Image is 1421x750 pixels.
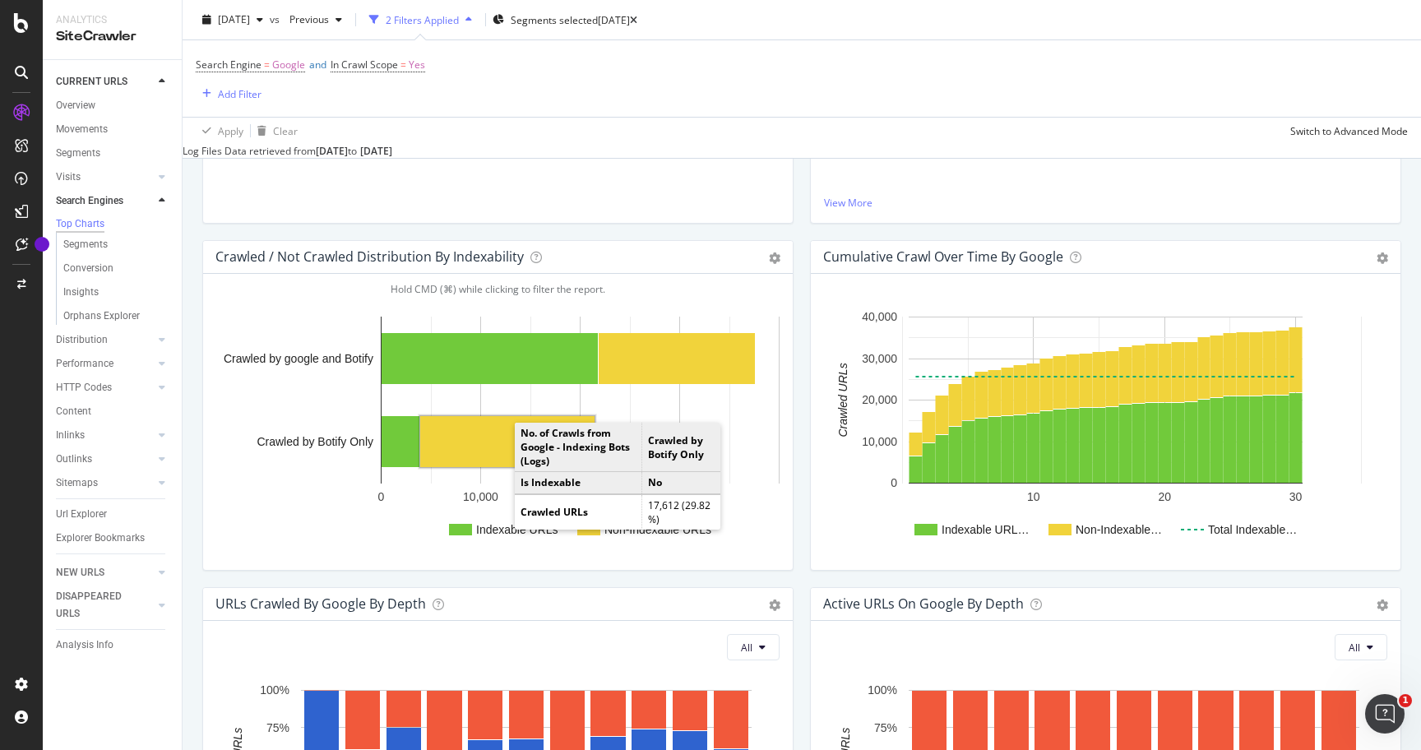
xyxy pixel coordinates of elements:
button: All [1335,634,1387,660]
button: Apply [196,118,243,144]
div: Inlinks [56,427,85,444]
div: Segments [63,236,108,253]
svg: A chart. [824,300,1387,557]
button: Segments selected[DATE] [493,7,630,33]
text: Indexable URLs [476,523,558,536]
span: Search Engine [196,58,262,72]
a: Overview [56,97,170,114]
iframe: Intercom live chat [1365,694,1405,734]
a: Content [56,403,170,420]
i: Options [769,600,780,611]
button: Previous [283,7,349,33]
a: View More [824,196,1387,210]
i: Options [1377,252,1388,264]
button: All [727,634,780,660]
div: 2 Filters Applied [386,12,459,26]
span: 2025 Aug. 29th [218,12,250,26]
a: Analysis Info [56,637,170,654]
div: CURRENT URLS [56,73,127,90]
a: Inlinks [56,427,154,444]
i: Options [1377,600,1388,611]
a: Orphans Explorer [63,308,170,325]
div: Orphans Explorer [63,308,140,325]
div: Top Charts [56,217,104,231]
text: Crawled by Botify Only [257,435,373,448]
text: 75% [266,721,289,734]
td: 17,612 (29.82 %) [642,494,720,530]
a: Distribution [56,331,154,349]
text: 100% [260,684,289,697]
text: Non-Indexable URLs [604,523,711,536]
button: Clear [251,118,298,144]
a: Insights [63,284,170,301]
text: 20,000 [862,394,897,407]
text: Indexable URL… [942,523,1030,536]
text: 30,000 [862,352,897,365]
button: [DATE] [196,7,270,33]
text: 10,000 [463,490,498,503]
div: Explorer Bookmarks [56,530,145,547]
text: Crawled by google and Botify [224,352,373,365]
div: Insights [63,284,99,301]
text: 20 [1158,490,1171,503]
h4: URLs Crawled by google by depth [215,593,426,615]
td: Crawled URLs [515,494,642,530]
a: NEW URLS [56,564,154,581]
span: Hold CMD (⌘) while clicking to filter the report. [391,282,605,296]
button: Add Filter [196,84,262,104]
div: Clear [273,123,298,137]
a: Top Charts [56,216,170,233]
div: Content [56,403,91,420]
a: Movements [56,121,170,138]
div: Sitemaps [56,475,98,492]
span: vs [270,12,283,26]
svg: A chart. [216,300,780,557]
div: Analysis Info [56,637,113,654]
a: Segments [63,236,170,253]
text: 10,000 [862,435,897,448]
h4: Cumulative Crawl Over Time by google [823,246,1063,268]
text: 30 [1289,490,1303,503]
span: All [1349,641,1360,655]
td: Is Indexable [515,472,642,493]
div: Analytics [56,13,169,27]
span: All [741,641,752,655]
a: Conversion [63,260,170,277]
text: Crawled URLs [836,363,849,437]
div: Performance [56,355,113,373]
td: No. of Crawls from Google - Indexing Bots (Logs) [515,423,642,472]
span: In Crawl Scope [331,58,398,72]
a: Outlinks [56,451,154,468]
a: Url Explorer [56,506,170,523]
text: 75% [874,721,897,734]
div: DISAPPEARED URLS [56,588,139,623]
td: Crawled by Botify Only [642,423,720,472]
i: Options [769,252,780,264]
div: Search Engines [56,192,123,210]
a: DISAPPEARED URLS [56,588,154,623]
div: Segments [56,145,100,162]
a: Performance [56,355,154,373]
a: Sitemaps [56,475,154,492]
div: Add Filter [218,86,262,100]
span: Previous [283,12,329,26]
text: Total Indexable… [1208,523,1297,536]
a: Segments [56,145,170,162]
h4: Active URLs on google by depth [823,593,1024,615]
div: [DATE] [360,144,392,158]
div: Distribution [56,331,108,349]
div: Conversion [63,260,113,277]
div: Switch to Advanced Mode [1290,123,1408,137]
a: HTTP Codes [56,379,154,396]
a: Explorer Bookmarks [56,530,170,547]
span: and [309,58,326,72]
h4: Crawled / Not Crawled Distribution By Indexability [215,246,524,268]
div: [DATE] [316,144,348,158]
div: SiteCrawler [56,27,169,46]
text: 0 [891,477,897,490]
text: Non-Indexable… [1076,523,1162,536]
div: Apply [218,123,243,137]
div: Tooltip anchor [35,237,49,252]
text: 0 [378,490,385,503]
text: 100% [868,684,897,697]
